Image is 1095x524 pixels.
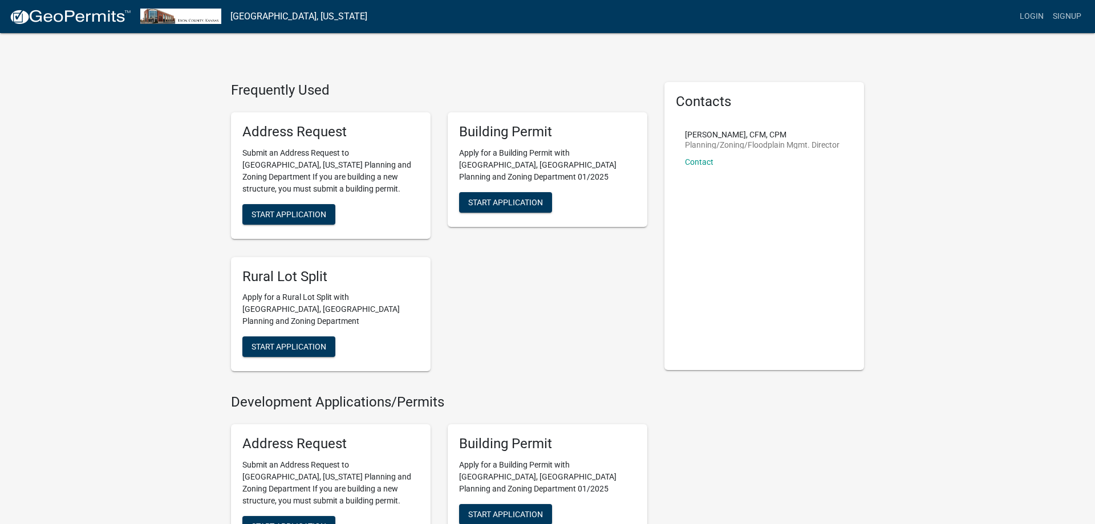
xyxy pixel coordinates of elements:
[459,147,636,183] p: Apply for a Building Permit with [GEOGRAPHIC_DATA], [GEOGRAPHIC_DATA] Planning and Zoning Departm...
[242,147,419,195] p: Submit an Address Request to [GEOGRAPHIC_DATA], [US_STATE] Planning and Zoning Department If you ...
[231,394,647,411] h4: Development Applications/Permits
[459,124,636,140] h5: Building Permit
[459,192,552,213] button: Start Application
[685,141,839,149] p: Planning/Zoning/Floodplain Mgmt. Director
[676,94,853,110] h5: Contacts
[252,209,326,218] span: Start Application
[231,82,647,99] h4: Frequently Used
[468,509,543,518] span: Start Application
[242,459,419,507] p: Submit an Address Request to [GEOGRAPHIC_DATA], [US_STATE] Planning and Zoning Department If you ...
[252,342,326,351] span: Start Application
[242,204,335,225] button: Start Application
[242,291,419,327] p: Apply for a Rural Lot Split with [GEOGRAPHIC_DATA], [GEOGRAPHIC_DATA] Planning and Zoning Department
[242,336,335,357] button: Start Application
[685,157,713,166] a: Contact
[242,436,419,452] h5: Address Request
[685,131,839,139] p: [PERSON_NAME], CFM, CPM
[230,7,367,26] a: [GEOGRAPHIC_DATA], [US_STATE]
[140,9,221,24] img: Lyon County, Kansas
[1048,6,1086,27] a: Signup
[468,197,543,206] span: Start Application
[242,269,419,285] h5: Rural Lot Split
[459,459,636,495] p: Apply for a Building Permit with [GEOGRAPHIC_DATA], [GEOGRAPHIC_DATA] Planning and Zoning Departm...
[1015,6,1048,27] a: Login
[459,436,636,452] h5: Building Permit
[242,124,419,140] h5: Address Request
